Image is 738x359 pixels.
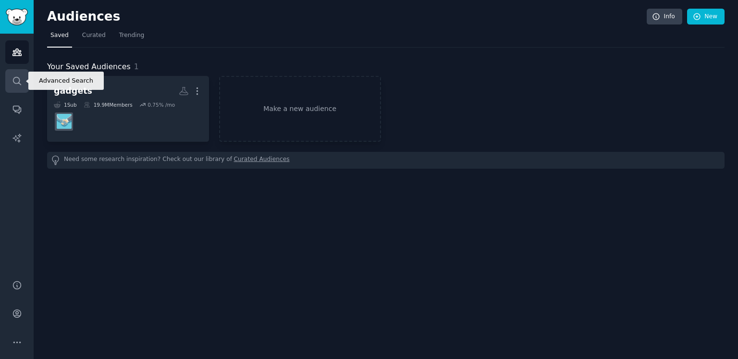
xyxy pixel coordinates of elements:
span: Curated [82,31,106,40]
div: gadgets [54,85,92,97]
h2: Audiences [47,9,647,25]
img: GummySearch logo [6,9,28,25]
a: Saved [47,28,72,48]
div: 0.75 % /mo [148,101,175,108]
span: Your Saved Audiences [47,61,131,73]
div: Need some research inspiration? Check out our library of [47,152,725,169]
a: Curated Audiences [234,155,290,165]
span: Saved [50,31,69,40]
a: Curated [79,28,109,48]
img: technology [57,114,72,129]
div: 19.9M Members [84,101,133,108]
span: 1 [134,62,139,71]
span: Trending [119,31,144,40]
a: Info [647,9,682,25]
a: Trending [116,28,148,48]
a: Make a new audience [219,76,381,142]
a: New [687,9,725,25]
a: gadgets1Sub19.9MMembers0.75% /motechnology [47,76,209,142]
div: 1 Sub [54,101,77,108]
